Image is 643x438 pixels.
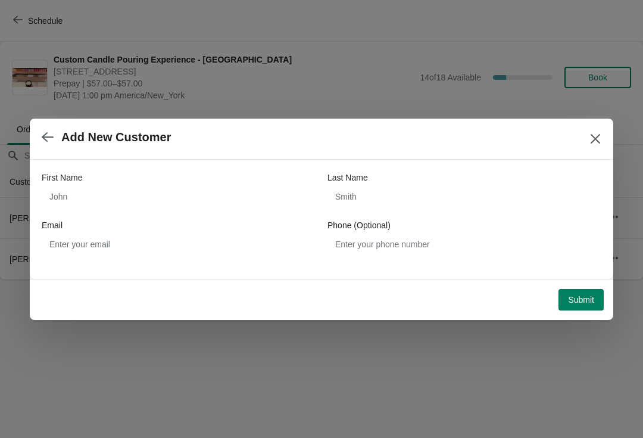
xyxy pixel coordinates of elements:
label: Last Name [327,172,368,184]
button: Submit [558,289,604,310]
input: Enter your email [42,234,316,255]
label: Phone (Optional) [327,219,391,231]
span: Submit [568,295,594,305]
button: Close [585,128,606,150]
input: John [42,186,316,207]
input: Smith [327,186,601,207]
h2: Add New Customer [61,131,171,144]
input: Enter your phone number [327,234,601,255]
label: Email [42,219,63,231]
label: First Name [42,172,82,184]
